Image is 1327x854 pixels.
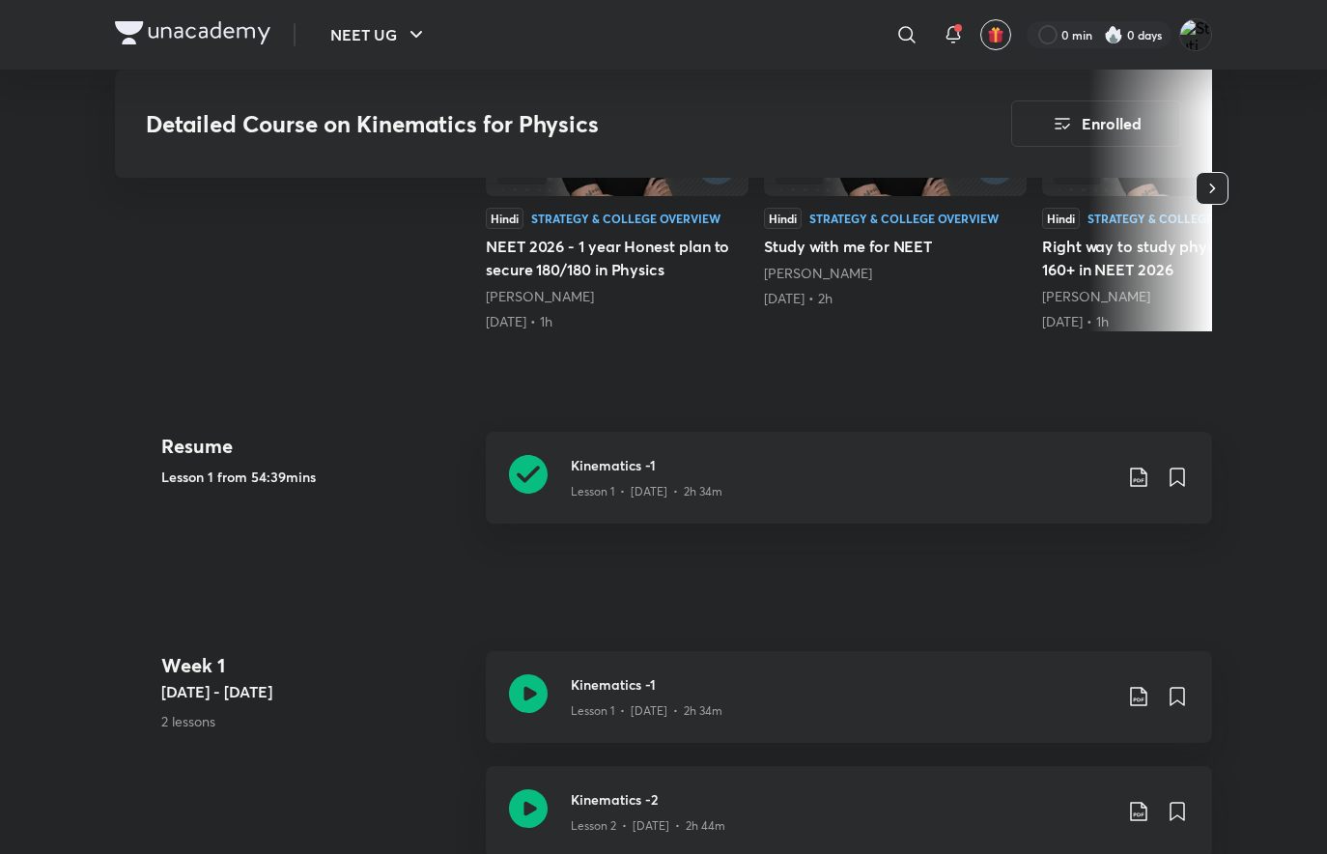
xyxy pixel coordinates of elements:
[571,455,1112,475] h3: Kinematics -1
[115,21,270,49] a: Company Logo
[571,674,1112,695] h3: Kinematics -1
[161,680,470,703] h5: [DATE] - [DATE]
[1042,312,1305,331] div: 23rd May • 1h
[1042,287,1305,306] div: Prateek Jain
[764,289,1027,308] div: 26th Mar • 2h
[1104,25,1123,44] img: streak
[146,110,902,138] h3: Detailed Course on Kinematics for Physics
[161,651,470,680] h4: Week 1
[486,235,748,281] h5: NEET 2026 - 1 year Honest plan to secure 180/180 in Physics
[1042,45,1305,331] a: Right way to study physics & score 160+ in NEET 2026
[571,483,722,500] p: Lesson 1 • [DATE] • 2h 34m
[161,467,470,487] h5: Lesson 1 from 54:39mins
[1087,213,1277,224] div: Strategy & College Overview
[486,45,748,331] a: 1.3KHindiStrategy & College OverviewNEET 2026 - 1 year Honest plan to secure 180/180 in Physics[P...
[571,817,725,835] p: Lesson 2 • [DATE] • 2h 44m
[764,208,802,229] div: Hindi
[486,651,1212,766] a: Kinematics -1Lesson 1 • [DATE] • 2h 34m
[486,287,748,306] div: Prateek Jain
[809,213,999,224] div: Strategy & College Overview
[1042,235,1305,281] h5: Right way to study physics & score 160+ in NEET 2026
[764,235,1027,258] h5: Study with me for NEET
[161,711,470,731] p: 2 lessons
[764,264,1027,283] div: Prateek Jain
[987,26,1004,43] img: avatar
[571,789,1112,810] h3: Kinematics -2
[1011,100,1181,147] button: Enrolled
[571,702,722,720] p: Lesson 1 • [DATE] • 2h 34m
[319,15,439,54] button: NEET UG
[764,264,872,282] a: [PERSON_NAME]
[1179,18,1212,51] img: Stuti Singh
[486,287,594,305] a: [PERSON_NAME]
[1042,287,1150,305] a: [PERSON_NAME]
[486,45,748,331] a: NEET 2026 - 1 year Honest plan to secure 180/180 in Physics
[531,213,720,224] div: Strategy & College Overview
[486,432,1212,547] a: Kinematics -1Lesson 1 • [DATE] • 2h 34m
[161,432,470,461] h4: Resume
[1042,208,1080,229] div: Hindi
[1042,45,1305,331] a: 1.1KHindiStrategy & College OverviewRight way to study physics & score 160+ in NEET 2026[PERSON_N...
[115,21,270,44] img: Company Logo
[486,312,748,331] div: 23rd Mar • 1h
[486,208,523,229] div: Hindi
[980,19,1011,50] button: avatar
